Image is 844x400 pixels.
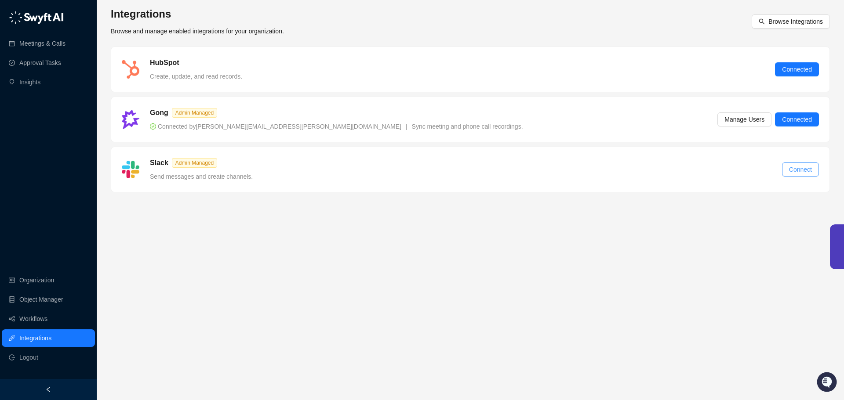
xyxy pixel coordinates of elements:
a: Workflows [19,310,47,328]
button: Connected [775,112,819,126]
a: Meetings & Calls [19,35,65,52]
a: Integrations [19,329,51,347]
span: check-circle [150,123,156,130]
a: 📚Docs [5,119,36,135]
span: Pylon [87,144,106,151]
div: We're available if you need us! [30,88,111,95]
span: search [759,18,765,25]
a: Object Manager [19,291,63,308]
button: Connected [775,62,819,76]
span: Sync meeting and phone call recordings. [412,123,523,130]
span: Status [48,123,68,132]
img: gong-Dwh8HbPa.png [122,110,139,129]
span: Manage Users [724,115,764,124]
h5: Slack [150,158,168,168]
div: 📶 [40,124,47,131]
img: hubspot-DkpyWjJb.png [122,60,139,79]
a: Organization [19,271,54,289]
div: Start new chat [30,79,144,88]
a: Powered byPylon [62,144,106,151]
span: Browse Integrations [768,17,823,26]
button: Start new chat [149,82,160,93]
button: Browse Integrations [752,14,830,29]
span: Logout [19,349,38,366]
img: logo-05li4sbe.png [9,11,64,24]
span: Create, update, and read records. [150,73,242,80]
h2: How can we help? [9,49,160,63]
button: Manage Users [717,112,771,126]
span: Send messages and create channels. [150,173,253,180]
img: Swyft AI [9,9,26,26]
span: Connected [782,115,812,124]
h3: Integrations [111,7,284,21]
iframe: Open customer support [816,371,840,395]
span: Browse and manage enabled integrations for your organization. [111,28,284,35]
h5: HubSpot [150,58,179,68]
div: 📚 [9,124,16,131]
span: | [406,123,407,130]
span: Connected [782,65,812,74]
span: Connect [789,165,812,174]
p: Welcome 👋 [9,35,160,49]
h5: Gong [150,108,168,118]
button: Connect [782,162,819,177]
span: Admin Managed [172,108,217,118]
img: slack-Cn3INd-T.png [122,161,139,178]
a: Insights [19,73,40,91]
span: Admin Managed [172,158,217,168]
span: Connected by [PERSON_NAME][EMAIL_ADDRESS][PERSON_NAME][DOMAIN_NAME] [150,123,401,130]
span: logout [9,354,15,360]
img: 5124521997842_fc6d7dfcefe973c2e489_88.png [9,79,25,95]
span: left [45,386,51,393]
a: 📶Status [36,119,71,135]
a: Approval Tasks [19,54,61,72]
span: Docs [18,123,33,132]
